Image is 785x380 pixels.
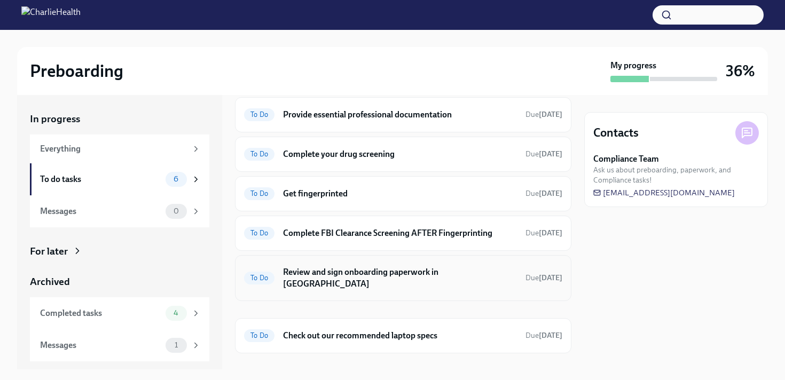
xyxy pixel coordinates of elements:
strong: Compliance Team [593,153,659,165]
a: To DoComplete FBI Clearance Screening AFTER FingerprintingDue[DATE] [244,225,562,242]
div: Completed tasks [40,307,161,319]
span: To Do [244,331,274,339]
span: Due [525,228,562,237]
strong: [DATE] [539,228,562,237]
a: Completed tasks4 [30,297,209,329]
h4: Contacts [593,125,639,141]
h6: Check out our recommended laptop specs [283,330,517,342]
a: To DoProvide essential professional documentationDue[DATE] [244,106,562,123]
a: Everything [30,134,209,163]
a: To DoCheck out our recommended laptop specsDue[DATE] [244,327,562,344]
div: Everything [40,143,187,155]
strong: [DATE] [539,189,562,198]
h6: Complete FBI Clearance Screening AFTER Fingerprinting [283,227,517,239]
strong: [DATE] [539,149,562,159]
strong: [DATE] [539,331,562,340]
span: To Do [244,110,274,118]
span: Due [525,189,562,198]
a: To do tasks6 [30,163,209,195]
span: October 10th, 2025 08:00 [525,149,562,159]
a: Archived [30,275,209,289]
a: To DoReview and sign onboarding paperwork in [GEOGRAPHIC_DATA]Due[DATE] [244,264,562,292]
span: To Do [244,150,274,158]
div: Messages [40,205,161,217]
h6: Complete your drug screening [283,148,517,160]
a: Messages0 [30,195,209,227]
a: For later [30,244,209,258]
span: Ask us about preboarding, paperwork, and Compliance tasks! [593,165,759,185]
strong: [DATE] [539,110,562,119]
span: Due [525,149,562,159]
span: October 13th, 2025 08:00 [525,273,562,283]
a: [EMAIL_ADDRESS][DOMAIN_NAME] [593,187,735,198]
h6: Provide essential professional documentation [283,109,517,121]
div: To do tasks [40,173,161,185]
span: To Do [244,274,274,282]
span: 6 [167,175,185,183]
span: Due [525,273,562,282]
a: To DoComplete your drug screeningDue[DATE] [244,146,562,163]
span: October 10th, 2025 08:00 [525,188,562,199]
span: Due [525,331,562,340]
span: 4 [167,309,185,317]
h6: Get fingerprinted [283,188,517,200]
span: To Do [244,229,274,237]
a: In progress [30,112,209,126]
a: Messages1 [30,329,209,361]
div: Messages [40,339,161,351]
span: October 10th, 2025 08:00 [525,330,562,341]
h6: Review and sign onboarding paperwork in [GEOGRAPHIC_DATA] [283,266,517,290]
span: October 13th, 2025 08:00 [525,228,562,238]
strong: My progress [610,60,656,72]
span: 1 [168,341,184,349]
span: October 9th, 2025 08:00 [525,109,562,120]
div: For later [30,244,68,258]
h2: Preboarding [30,60,123,82]
span: 0 [167,207,185,215]
h3: 36% [726,61,755,81]
img: CharlieHealth [21,6,81,23]
span: To Do [244,189,274,197]
a: To DoGet fingerprintedDue[DATE] [244,185,562,202]
strong: [DATE] [539,273,562,282]
span: Due [525,110,562,119]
